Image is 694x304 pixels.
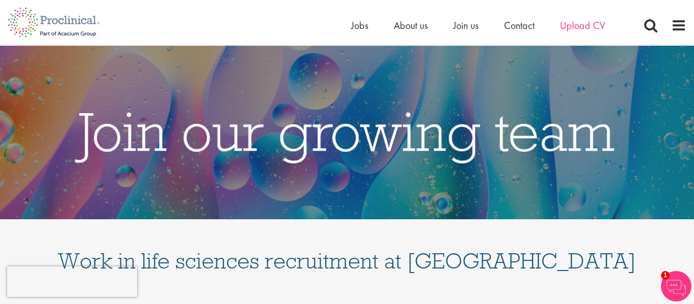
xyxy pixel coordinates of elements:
span: 1 [661,271,670,280]
iframe: reCAPTCHA [7,266,137,297]
img: Chatbot [661,271,691,301]
a: Contact [504,19,534,32]
h1: Work in life sciences recruitment at [GEOGRAPHIC_DATA] [57,229,637,272]
a: About us [394,19,428,32]
a: Upload CV [560,19,605,32]
a: Join us [453,19,479,32]
a: Jobs [351,19,368,32]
